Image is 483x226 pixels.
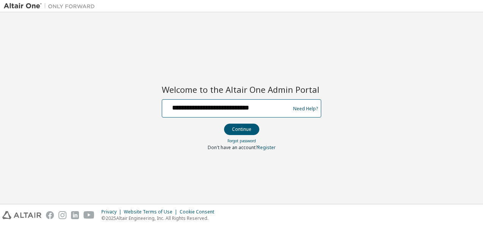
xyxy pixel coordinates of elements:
img: facebook.svg [46,211,54,219]
div: Cookie Consent [180,209,219,215]
button: Continue [224,124,259,135]
h2: Welcome to the Altair One Admin Portal [162,84,321,95]
img: altair_logo.svg [2,211,41,219]
p: © 2025 Altair Engineering, Inc. All Rights Reserved. [101,215,219,221]
img: linkedin.svg [71,211,79,219]
a: Need Help? [293,108,318,109]
img: instagram.svg [58,211,66,219]
img: Altair One [4,2,99,10]
div: Privacy [101,209,124,215]
img: youtube.svg [84,211,95,219]
span: Don't have an account? [208,144,257,151]
a: Register [257,144,276,151]
a: Forgot password [227,138,256,143]
div: Website Terms of Use [124,209,180,215]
